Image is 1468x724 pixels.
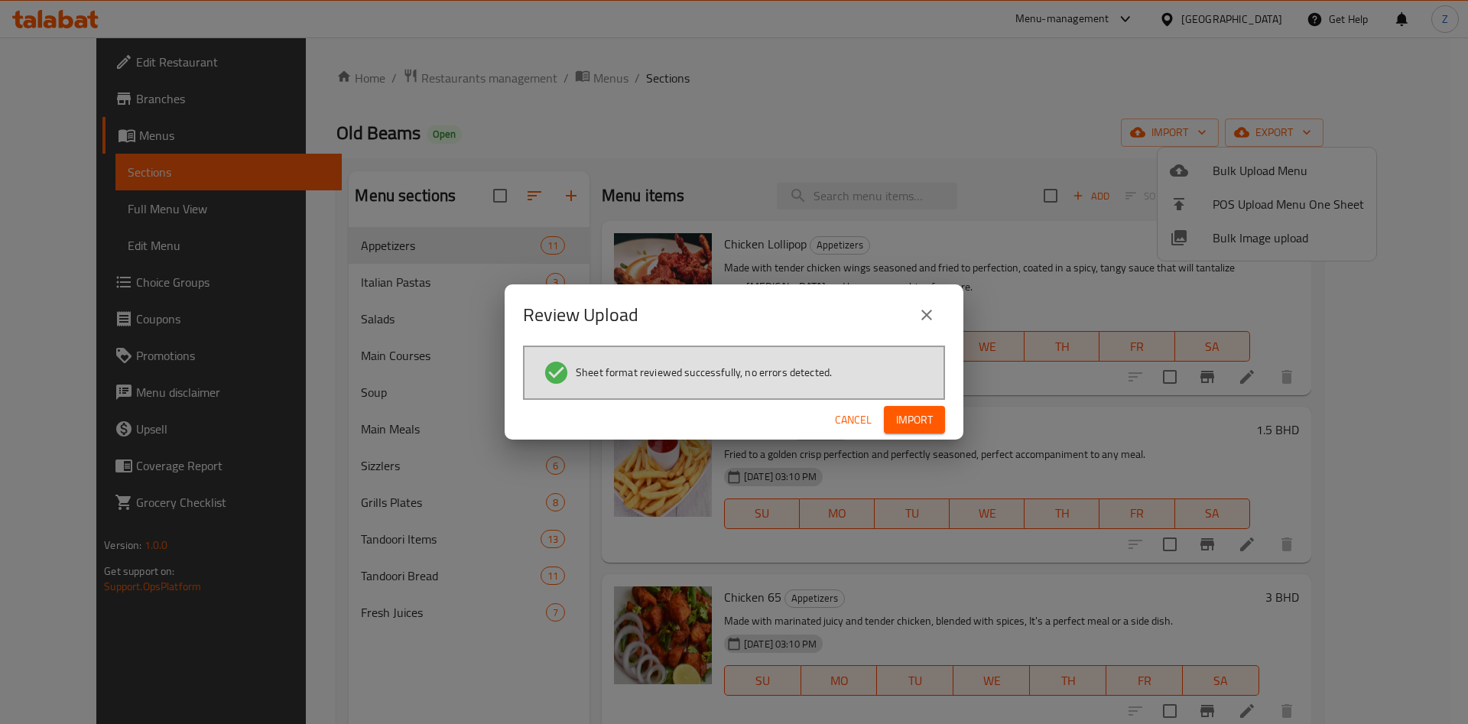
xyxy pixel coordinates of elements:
[896,411,933,430] span: Import
[908,297,945,333] button: close
[523,303,638,327] h2: Review Upload
[576,365,832,380] span: Sheet format reviewed successfully, no errors detected.
[884,406,945,434] button: Import
[835,411,872,430] span: Cancel
[829,406,878,434] button: Cancel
